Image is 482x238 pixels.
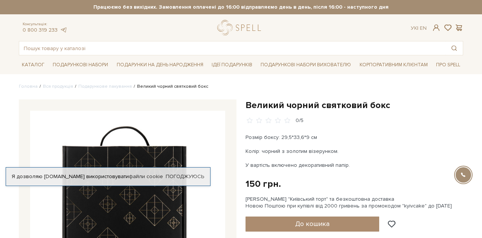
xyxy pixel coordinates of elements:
[6,173,210,180] div: Я дозволяю [DOMAIN_NAME] використовувати
[132,83,208,90] li: Великий чорний святковий бокс
[246,99,463,111] h1: Великий чорний святковий бокс
[246,178,281,190] div: 150 грн.
[296,117,304,124] div: 0/5
[295,220,329,228] span: До кошика
[19,41,445,55] input: Пошук товару у каталозі
[129,173,163,180] a: файли cookie
[19,59,47,71] a: Каталог
[246,147,422,155] p: Колір: чорний з золотим візерунком.
[357,58,431,71] a: Корпоративним клієнтам
[114,59,206,71] a: Подарунки на День народження
[246,161,422,169] p: У вартість включено декоративний папір.
[78,84,132,89] a: Подарункове пакування
[50,59,111,71] a: Подарункові набори
[246,217,379,232] button: До кошика
[420,25,427,31] a: En
[417,25,418,31] span: |
[19,84,38,89] a: Головна
[258,58,354,71] a: Подарункові набори вихователю
[246,133,422,141] p: Розмір боксу: 29,5*33,6*9 см
[19,4,463,11] strong: Працюємо без вихідних. Замовлення оплачені до 16:00 відправляємо день в день, після 16:00 - насту...
[445,41,463,55] button: Пошук товару у каталозі
[209,59,255,71] a: Ідеї подарунків
[166,173,204,180] a: Погоджуюсь
[43,84,73,89] a: Вся продукція
[246,196,463,209] div: [PERSON_NAME] "Київський торт" та безкоштовна доставка Новою Поштою при купівлі від 2000 гривень ...
[23,27,58,33] a: 0 800 319 233
[217,20,264,35] a: logo
[433,59,463,71] a: Про Spell
[411,25,427,32] div: Ук
[59,27,67,33] a: telegram
[23,22,67,27] span: Консультація:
